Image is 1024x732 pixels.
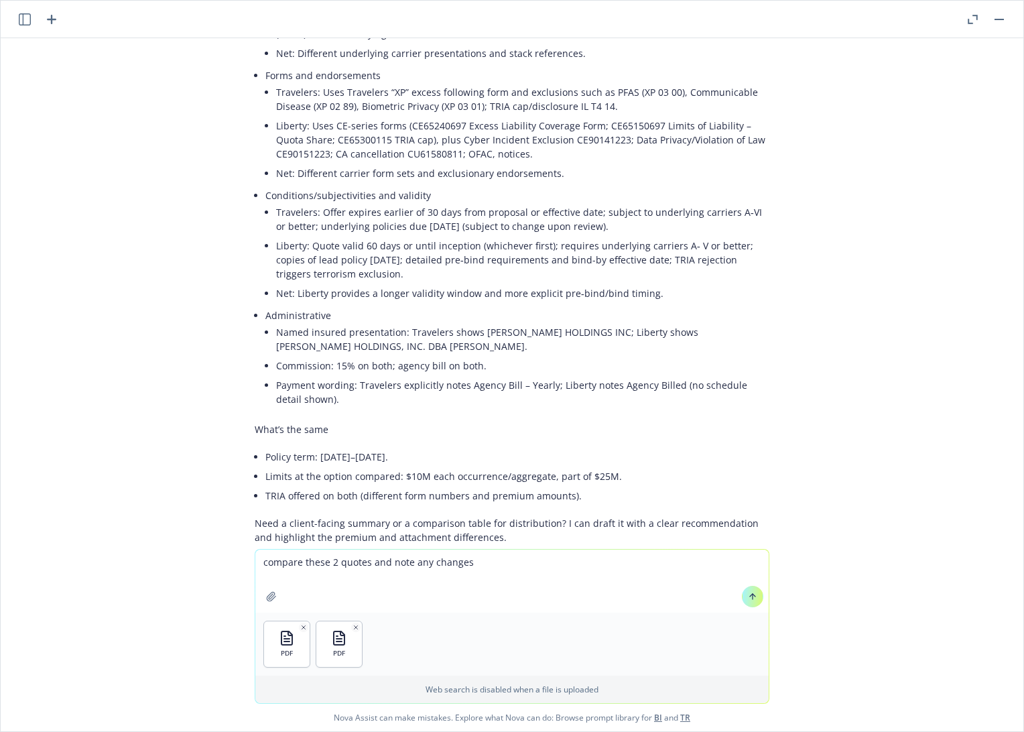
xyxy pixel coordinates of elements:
[263,684,761,695] p: Web search is disabled when a file is uploaded
[276,284,769,303] li: Net: Liberty provides a longer validity window and more explicit pre‑bind/bind timing.
[6,704,1018,731] span: Nova Assist can make mistakes. Explore what Nova can do: Browse prompt library for and
[276,375,769,409] li: Payment wording: Travelers explicitly notes Agency Bill – Yearly; Liberty notes Agency Billed (no...
[276,356,769,375] li: Commission: 15% on both; agency bill on both.
[654,712,662,723] a: BI
[316,621,362,667] button: PDF
[276,44,769,63] li: Net: Different underlying carrier presentations and stack references.
[265,308,769,322] p: Administrative
[255,422,769,436] p: What’s the same
[276,322,769,356] li: Named insured presentation: Travelers shows [PERSON_NAME] HOLDINGS INC; Liberty shows [PERSON_NAM...
[333,649,345,658] span: PDF
[276,164,769,183] li: Net: Different carrier form sets and exclusionary endorsements.
[265,68,769,82] p: Forms and endorsements
[276,202,769,236] li: Travelers: Offer expires earlier of 30 days from proposal or effective date; subject to underlyin...
[680,712,690,723] a: TR
[265,188,769,202] p: Conditions/subjectivities and validity
[281,649,293,658] span: PDF
[276,116,769,164] li: Liberty: Uses CE-series forms (CE65240697 Excess Liability Coverage Form; CE65150697 Limits of Li...
[264,621,310,667] button: PDF
[265,447,769,467] li: Policy term: [DATE]–[DATE].
[255,516,769,544] p: Need a client-facing summary or a comparison table for distribution? I can draft it with a clear ...
[265,467,769,486] li: Limits at the option compared: $10M each occurrence/aggregate, part of $25M.
[255,550,769,613] textarea: compare these 2 quotes and note any changes
[276,82,769,116] li: Travelers: Uses Travelers “XP” excess following form and exclusions such as PFAS (XP 03 00), Comm...
[265,486,769,505] li: TRIA offered on both (different form numbers and premium amounts).
[276,236,769,284] li: Liberty: Quote valid 60 days or until inception (whichever first); requires underlying carriers A...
